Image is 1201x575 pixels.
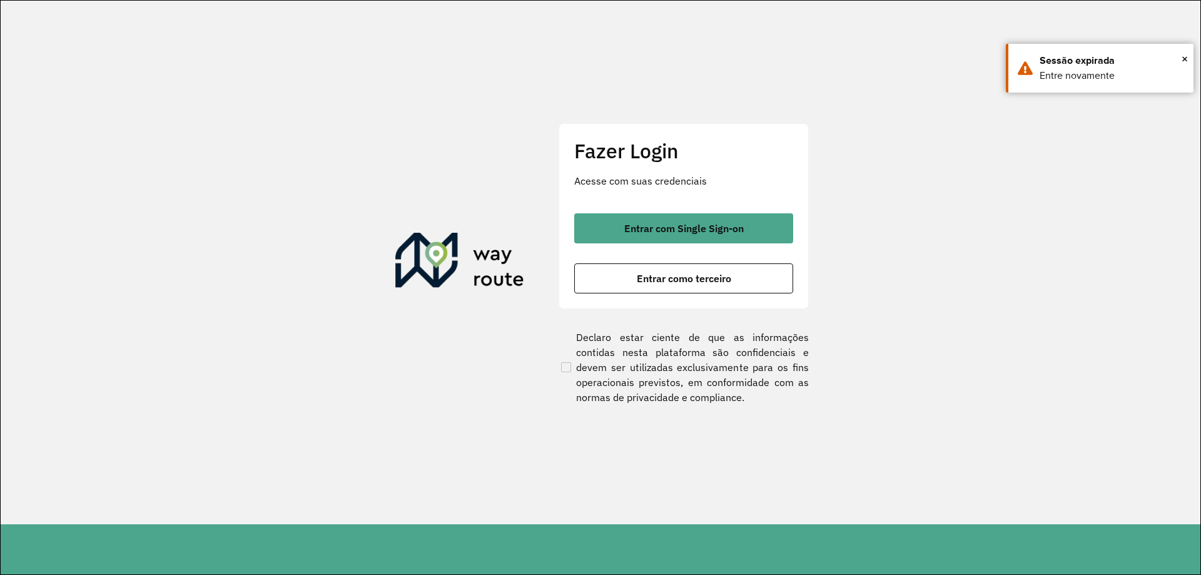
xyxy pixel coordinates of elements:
span: Entrar com Single Sign-on [624,223,744,233]
button: button [574,263,793,293]
label: Declaro estar ciente de que as informações contidas nesta plataforma são confidenciais e devem se... [559,330,809,405]
img: Roteirizador AmbevTech [395,233,524,293]
p: Acesse com suas credenciais [574,173,793,188]
span: Entrar como terceiro [637,273,731,283]
span: × [1182,49,1188,68]
button: button [574,213,793,243]
h2: Fazer Login [574,139,793,163]
button: Close [1182,49,1188,68]
div: Entre novamente [1040,68,1184,83]
div: Sessão expirada [1040,53,1184,68]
